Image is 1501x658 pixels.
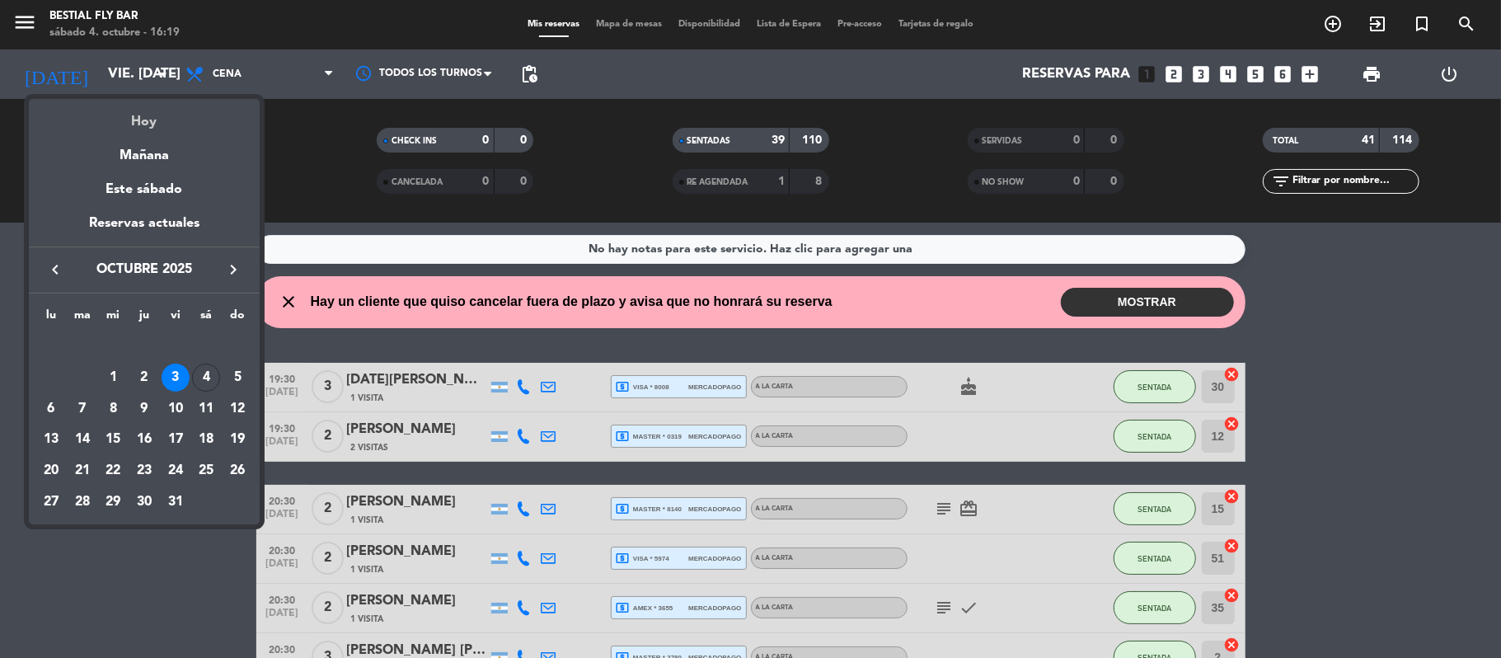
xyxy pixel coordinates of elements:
td: 30 de octubre de 2025 [129,486,160,518]
td: 7 de octubre de 2025 [67,393,98,425]
td: 31 de octubre de 2025 [160,486,191,518]
th: viernes [160,306,191,331]
td: 21 de octubre de 2025 [67,455,98,486]
div: Reservas actuales [29,213,260,247]
div: 13 [37,425,65,454]
td: 11 de octubre de 2025 [191,393,223,425]
div: 14 [68,425,96,454]
div: 27 [37,488,65,516]
div: 3 [162,364,190,392]
div: 8 [99,395,127,423]
div: 22 [99,457,127,485]
td: 2 de octubre de 2025 [129,362,160,393]
td: 5 de octubre de 2025 [222,362,253,393]
th: lunes [35,306,67,331]
div: 2 [130,364,158,392]
div: 10 [162,395,190,423]
i: keyboard_arrow_right [223,260,243,280]
button: keyboard_arrow_left [40,259,70,280]
td: 13 de octubre de 2025 [35,424,67,455]
div: 25 [192,457,220,485]
div: 16 [130,425,158,454]
div: 6 [37,395,65,423]
td: 17 de octubre de 2025 [160,424,191,455]
div: 18 [192,425,220,454]
div: 31 [162,488,190,516]
div: Este sábado [29,167,260,213]
div: 9 [130,395,158,423]
th: jueves [129,306,160,331]
div: 20 [37,457,65,485]
button: keyboard_arrow_right [218,259,248,280]
div: 15 [99,425,127,454]
td: 1 de octubre de 2025 [97,362,129,393]
div: 1 [99,364,127,392]
div: 12 [223,395,251,423]
i: keyboard_arrow_left [45,260,65,280]
div: 29 [99,488,127,516]
th: sábado [191,306,223,331]
div: 23 [130,457,158,485]
div: 26 [223,457,251,485]
td: 14 de octubre de 2025 [67,424,98,455]
td: 29 de octubre de 2025 [97,486,129,518]
td: 3 de octubre de 2025 [160,362,191,393]
div: 24 [162,457,190,485]
td: 15 de octubre de 2025 [97,424,129,455]
td: 24 de octubre de 2025 [160,455,191,486]
td: 6 de octubre de 2025 [35,393,67,425]
div: 17 [162,425,190,454]
div: 19 [223,425,251,454]
th: domingo [222,306,253,331]
div: 21 [68,457,96,485]
td: 8 de octubre de 2025 [97,393,129,425]
div: 11 [192,395,220,423]
div: 5 [223,364,251,392]
div: Mañana [29,133,260,167]
td: 19 de octubre de 2025 [222,424,253,455]
td: 26 de octubre de 2025 [222,455,253,486]
td: 22 de octubre de 2025 [97,455,129,486]
td: 4 de octubre de 2025 [191,362,223,393]
td: 16 de octubre de 2025 [129,424,160,455]
td: OCT. [35,331,253,362]
th: miércoles [97,306,129,331]
td: 27 de octubre de 2025 [35,486,67,518]
div: Hoy [29,99,260,133]
td: 12 de octubre de 2025 [222,393,253,425]
td: 9 de octubre de 2025 [129,393,160,425]
div: 4 [192,364,220,392]
td: 10 de octubre de 2025 [160,393,191,425]
th: martes [67,306,98,331]
td: 23 de octubre de 2025 [129,455,160,486]
td: 18 de octubre de 2025 [191,424,223,455]
td: 25 de octubre de 2025 [191,455,223,486]
div: 30 [130,488,158,516]
span: octubre 2025 [70,259,218,280]
td: 28 de octubre de 2025 [67,486,98,518]
div: 28 [68,488,96,516]
td: 20 de octubre de 2025 [35,455,67,486]
div: 7 [68,395,96,423]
